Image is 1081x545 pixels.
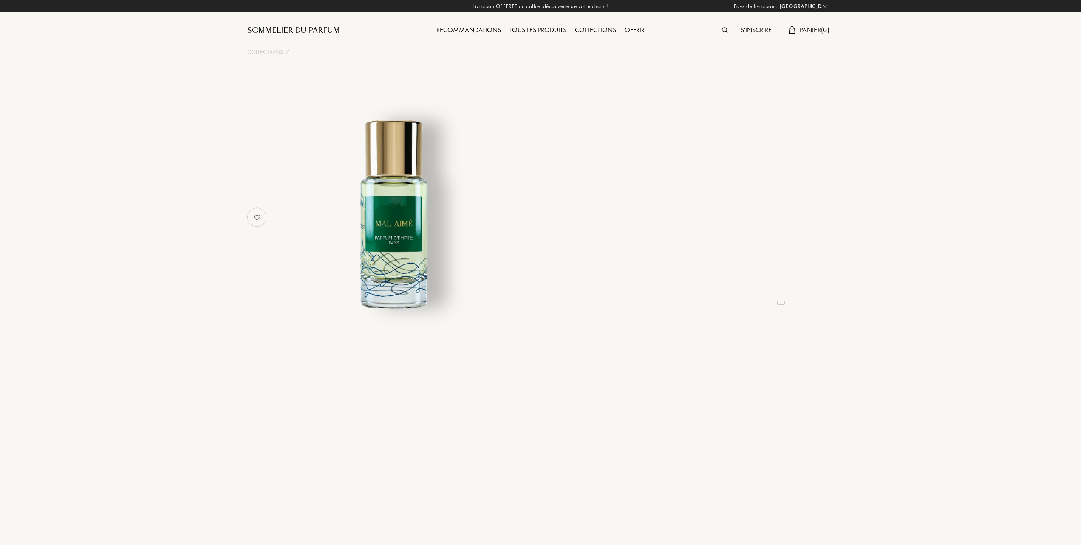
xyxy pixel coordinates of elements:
img: no_like_p.png [249,209,266,226]
a: S'inscrire [736,26,776,34]
a: Offrir [620,26,649,34]
a: Tous les produits [505,26,571,34]
span: Pays de livraison : [734,2,778,11]
a: Sommelier du Parfum [247,26,340,36]
img: arrow_w.png [822,3,829,9]
div: / [286,48,289,57]
img: search_icn.svg [722,27,728,33]
div: Collections [571,25,620,36]
div: Offrir [620,25,649,36]
div: Recommandations [432,25,505,36]
a: Collections [247,48,283,57]
a: Collections [571,26,620,34]
a: Recommandations [432,26,505,34]
div: S'inscrire [736,25,776,36]
img: cart.svg [789,26,795,34]
div: Tous les produits [505,25,571,36]
img: undefined undefined [289,108,499,318]
span: Panier ( 0 ) [800,26,829,34]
